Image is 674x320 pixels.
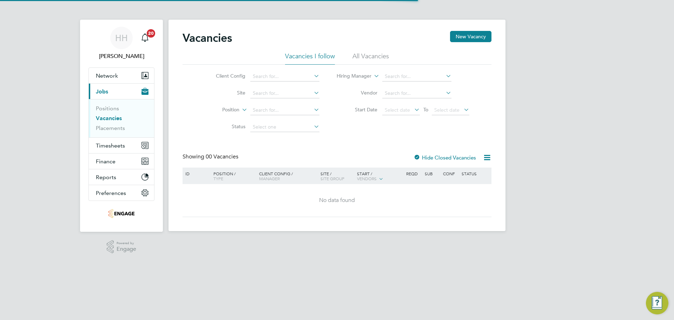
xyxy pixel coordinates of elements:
[80,20,163,232] nav: Main navigation
[382,89,451,98] input: Search for...
[89,185,154,201] button: Preferences
[96,142,125,149] span: Timesheets
[96,72,118,79] span: Network
[184,168,208,179] div: ID
[450,31,491,42] button: New Vacancy
[184,197,490,204] div: No data found
[434,107,460,113] span: Select date
[250,105,319,115] input: Search for...
[89,169,154,185] button: Reports
[96,174,116,181] span: Reports
[423,168,441,179] div: Sub
[213,176,223,181] span: Type
[257,168,319,184] div: Client Config /
[96,190,126,196] span: Preferences
[319,168,356,184] div: Site /
[646,292,668,314] button: Engage Resource Center
[96,158,115,165] span: Finance
[208,168,257,184] div: Position /
[285,52,335,65] li: Vacancies I follow
[117,246,136,252] span: Engage
[138,27,152,49] a: 20
[206,153,238,160] span: 00 Vacancies
[88,208,154,219] a: Go to home page
[96,125,125,131] a: Placements
[441,168,460,179] div: Conf
[404,168,423,179] div: Reqd
[96,88,108,95] span: Jobs
[205,90,245,96] label: Site
[96,115,122,122] a: Vacancies
[460,168,490,179] div: Status
[352,52,389,65] li: All Vacancies
[382,72,451,81] input: Search for...
[337,90,377,96] label: Vendor
[117,240,136,246] span: Powered by
[331,73,371,80] label: Hiring Manager
[115,33,128,43] span: HH
[88,27,154,60] a: HH[PERSON_NAME]
[321,176,344,181] span: Site Group
[89,138,154,153] button: Timesheets
[250,89,319,98] input: Search for...
[107,240,137,254] a: Powered byEngage
[205,73,245,79] label: Client Config
[250,72,319,81] input: Search for...
[89,99,154,137] div: Jobs
[89,154,154,169] button: Finance
[89,68,154,83] button: Network
[199,106,239,113] label: Position
[421,105,430,114] span: To
[355,168,404,185] div: Start /
[147,29,155,38] span: 20
[357,176,377,181] span: Vendors
[414,154,476,161] label: Hide Closed Vacancies
[183,31,232,45] h2: Vacancies
[88,52,154,60] span: Hannah Humphreys
[108,208,135,219] img: optima-uk-logo-retina.png
[96,105,119,112] a: Positions
[250,122,319,132] input: Select one
[89,84,154,99] button: Jobs
[385,107,410,113] span: Select date
[259,176,280,181] span: Manager
[205,123,245,130] label: Status
[183,153,240,161] div: Showing
[337,106,377,113] label: Start Date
